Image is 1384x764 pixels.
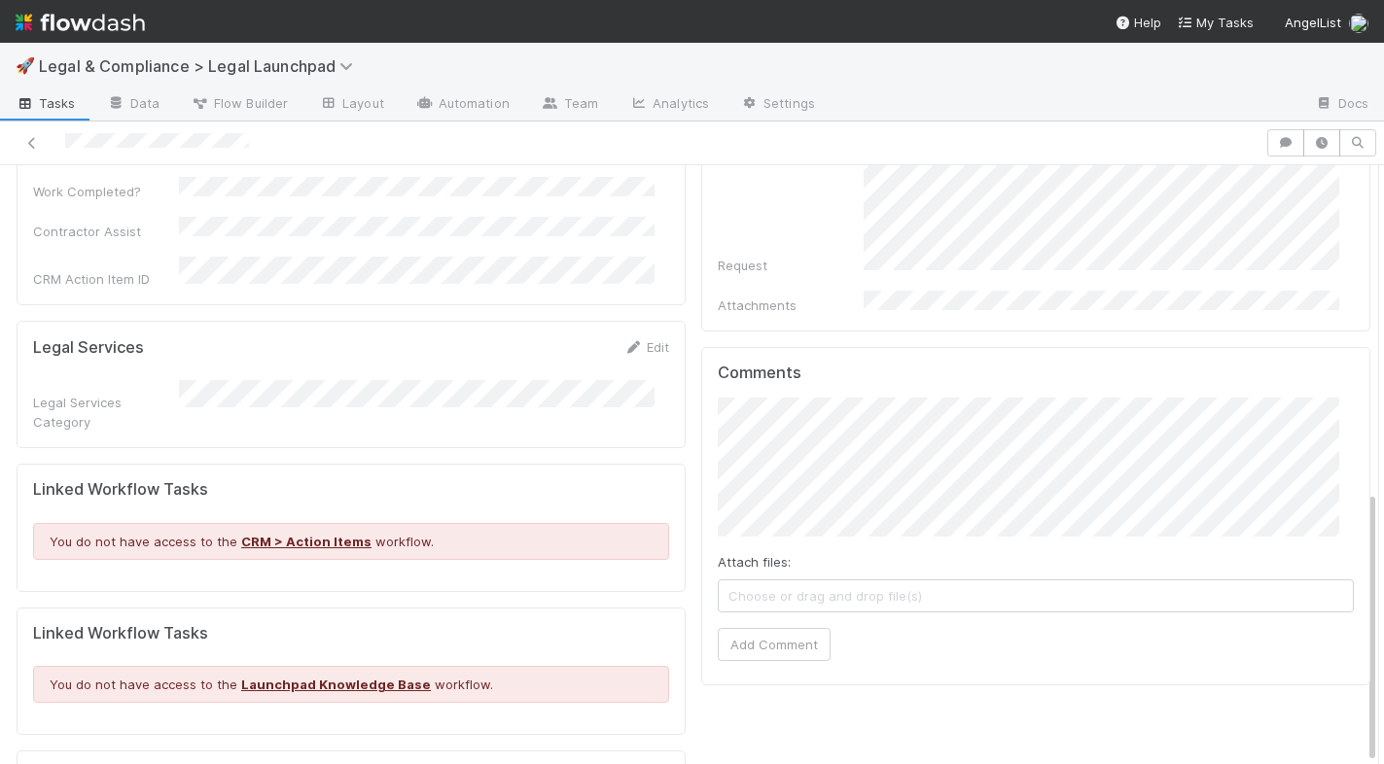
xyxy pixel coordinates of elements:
[191,93,288,113] span: Flow Builder
[303,89,400,121] a: Layout
[33,523,669,560] div: You do not have access to the workflow.
[33,480,669,500] h5: Linked Workflow Tasks
[725,89,831,121] a: Settings
[241,534,372,549] a: CRM > Action Items
[719,580,1353,611] span: Choose or drag and drop file(s)
[623,339,669,355] a: Edit
[91,89,175,121] a: Data
[718,628,831,661] button: Add Comment
[33,666,669,703] div: You do not have access to the workflow.
[718,552,791,572] label: Attach files:
[175,89,303,121] a: Flow Builder
[614,89,725,121] a: Analytics
[718,256,864,275] div: Request
[33,222,179,241] div: Contractor Assist
[1115,13,1161,32] div: Help
[33,338,144,358] h5: Legal Services
[1177,13,1254,32] a: My Tasks
[16,6,145,39] img: logo-inverted-e16ddd16eac7371096b0.svg
[33,182,179,201] div: Work Completed?
[1177,15,1254,30] span: My Tasks
[16,57,35,74] span: 🚀
[33,393,179,432] div: Legal Services Category
[718,364,1354,383] h5: Comments
[1285,15,1341,30] span: AngelList
[33,269,179,289] div: CRM Action Item ID
[241,677,431,692] a: Launchpad Knowledge Base
[400,89,525,121] a: Automation
[525,89,614,121] a: Team
[1349,14,1368,33] img: avatar_6811aa62-070e-4b0a-ab85-15874fb457a1.png
[33,624,669,643] h5: Linked Workflow Tasks
[1299,89,1384,121] a: Docs
[16,93,76,113] span: Tasks
[718,295,864,315] div: Attachments
[39,56,363,76] span: Legal & Compliance > Legal Launchpad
